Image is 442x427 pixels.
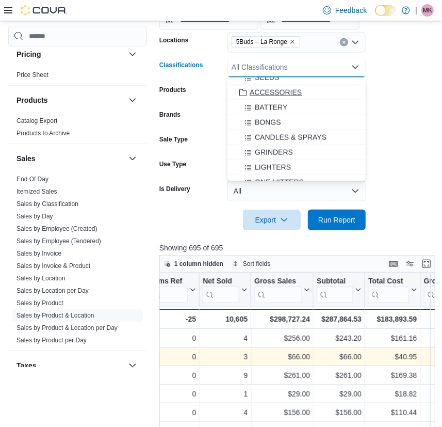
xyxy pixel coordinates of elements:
[17,212,53,220] span: Sales by Day
[159,86,186,94] label: Products
[17,95,124,105] button: Products
[17,188,57,195] a: Itemized Sales
[368,277,408,303] div: Total Cost
[17,287,89,295] span: Sales by Location per Day
[17,249,61,258] span: Sales by Invoice
[368,313,417,325] div: $183,893.59
[255,102,287,113] span: BATTERY
[254,333,310,345] div: $256.00
[255,147,293,157] span: GRINDERS
[289,39,296,45] button: Remove 5Buds – La Ronge from selection in this group
[203,277,248,303] button: Net Sold
[203,333,248,345] div: 4
[232,36,300,48] span: 5Buds – La Ronge
[423,4,432,17] span: MK
[17,117,57,125] span: Catalog Export
[159,61,203,69] label: Classifications
[254,277,302,303] div: Gross Sales
[150,313,196,325] div: -25
[17,275,66,282] a: Sales by Location
[254,407,310,419] div: $156.00
[404,258,416,270] button: Display options
[227,85,366,100] button: ACCESSORIES
[254,388,310,401] div: $29.00
[150,277,196,303] button: Items Ref
[368,370,417,382] div: $169.38
[351,63,359,71] button: Close list of options
[17,262,90,270] a: Sales by Invoice & Product
[17,130,70,137] a: Products to Archive
[150,351,196,363] div: 0
[159,135,188,144] label: Sale Type
[17,225,97,232] a: Sales by Employee (Created)
[375,5,397,16] input: Dark Mode
[159,36,189,44] label: Locations
[317,407,362,419] div: $156.00
[17,153,124,164] button: Sales
[17,324,118,331] a: Sales by Product & Location per Day
[335,5,367,15] span: Feedback
[420,258,433,270] button: Enter fullscreen
[254,370,310,382] div: $261.00
[17,311,94,320] span: Sales by Product & Location
[255,132,326,143] span: CANDLES & SPRAYS
[203,351,248,363] div: 3
[340,38,348,46] button: Clear input
[227,181,366,201] button: All
[203,388,248,401] div: 1
[17,200,78,208] span: Sales by Classification
[17,238,101,245] a: Sales by Employee (Tendered)
[159,243,438,253] p: Showing 695 of 695
[8,173,147,351] div: Sales
[254,277,302,287] div: Gross Sales
[17,250,61,257] a: Sales by Invoice
[227,115,366,130] button: BONGS
[8,115,147,144] div: Products
[368,333,417,345] div: $161.16
[255,177,304,187] span: ONE-HITTERS
[317,313,362,325] div: $287,864.53
[203,313,248,325] div: 10,605
[227,160,366,175] button: LIGHTERS
[317,333,362,345] div: $243.20
[8,69,147,85] div: Pricing
[17,237,101,245] span: Sales by Employee (Tendered)
[227,145,366,160] button: GRINDERS
[17,200,78,208] a: Sales by Classification
[254,313,310,325] div: $298,727.24
[17,287,89,294] a: Sales by Location per Day
[317,351,362,363] div: $66.00
[317,277,362,303] button: Subtotal
[317,277,353,303] div: Subtotal
[228,258,274,270] button: Sort fields
[17,336,87,344] span: Sales by Product per Day
[159,160,186,168] label: Use Type
[387,258,400,270] button: Keyboard shortcuts
[415,4,417,17] p: |
[317,277,353,287] div: Subtotal
[174,260,223,268] span: 1 column hidden
[203,277,239,287] div: Net Sold
[227,130,366,145] button: CANDLES & SPRAYS
[17,324,118,332] span: Sales by Product & Location per Day
[17,49,41,59] h3: Pricing
[17,360,124,371] button: Taxes
[317,370,362,382] div: $261.00
[17,117,57,124] a: Catalog Export
[126,94,139,106] button: Products
[17,225,97,233] span: Sales by Employee (Created)
[249,210,294,230] span: Export
[254,277,310,303] button: Gross Sales
[150,388,196,401] div: 0
[150,277,188,303] div: Items Ref
[243,260,270,268] span: Sort fields
[150,407,196,419] div: 0
[368,277,417,303] button: Total Cost
[17,95,48,105] h3: Products
[17,153,36,164] h3: Sales
[17,337,87,344] a: Sales by Product per Day
[308,210,366,230] button: Run Report
[17,360,37,371] h3: Taxes
[17,49,124,59] button: Pricing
